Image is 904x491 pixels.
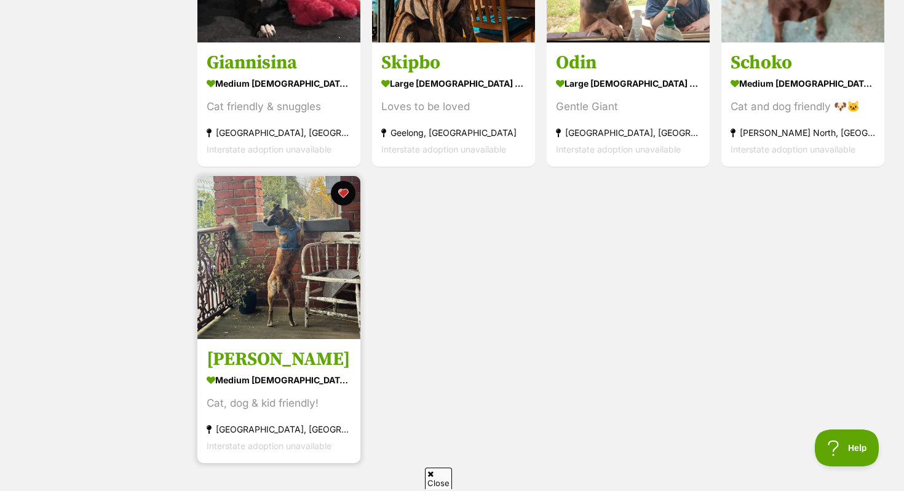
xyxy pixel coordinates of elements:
[381,124,526,141] div: Geelong, [GEOGRAPHIC_DATA]
[556,144,681,154] span: Interstate adoption unavailable
[207,348,351,372] h3: [PERSON_NAME]
[381,51,526,74] h3: Skipbo
[731,51,875,74] h3: Schoko
[815,429,879,466] iframe: Help Scout Beacon - Open
[207,144,331,154] span: Interstate adoption unavailable
[197,339,360,464] a: [PERSON_NAME] medium [DEMOGRAPHIC_DATA] Dog Cat, dog & kid friendly! [GEOGRAPHIC_DATA], [GEOGRAPH...
[425,468,452,489] span: Close
[197,176,360,339] img: Gilligan
[381,74,526,92] div: large [DEMOGRAPHIC_DATA] Dog
[731,98,875,115] div: Cat and dog friendly 🐶🐱
[372,42,535,167] a: Skipbo large [DEMOGRAPHIC_DATA] Dog Loves to be loved Geelong, [GEOGRAPHIC_DATA] Interstate adopt...
[721,42,884,167] a: Schoko medium [DEMOGRAPHIC_DATA] Dog Cat and dog friendly 🐶🐱 [PERSON_NAME] North, [GEOGRAPHIC_DAT...
[207,396,351,412] div: Cat, dog & kid friendly!
[207,51,351,74] h3: Giannisina
[556,74,700,92] div: large [DEMOGRAPHIC_DATA] Dog
[556,51,700,74] h3: Odin
[731,124,875,141] div: [PERSON_NAME] North, [GEOGRAPHIC_DATA]
[207,98,351,115] div: Cat friendly & snuggles
[556,98,700,115] div: Gentle Giant
[556,124,700,141] div: [GEOGRAPHIC_DATA], [GEOGRAPHIC_DATA]
[731,74,875,92] div: medium [DEMOGRAPHIC_DATA] Dog
[731,144,855,154] span: Interstate adoption unavailable
[207,124,351,141] div: [GEOGRAPHIC_DATA], [GEOGRAPHIC_DATA]
[381,98,526,115] div: Loves to be loved
[197,42,360,167] a: Giannisina medium [DEMOGRAPHIC_DATA] Dog Cat friendly & snuggles [GEOGRAPHIC_DATA], [GEOGRAPHIC_D...
[207,372,351,389] div: medium [DEMOGRAPHIC_DATA] Dog
[547,42,710,167] a: Odin large [DEMOGRAPHIC_DATA] Dog Gentle Giant [GEOGRAPHIC_DATA], [GEOGRAPHIC_DATA] Interstate ad...
[207,421,351,438] div: [GEOGRAPHIC_DATA], [GEOGRAPHIC_DATA]
[331,181,355,206] button: favourite
[207,441,331,452] span: Interstate adoption unavailable
[381,144,506,154] span: Interstate adoption unavailable
[207,74,351,92] div: medium [DEMOGRAPHIC_DATA] Dog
